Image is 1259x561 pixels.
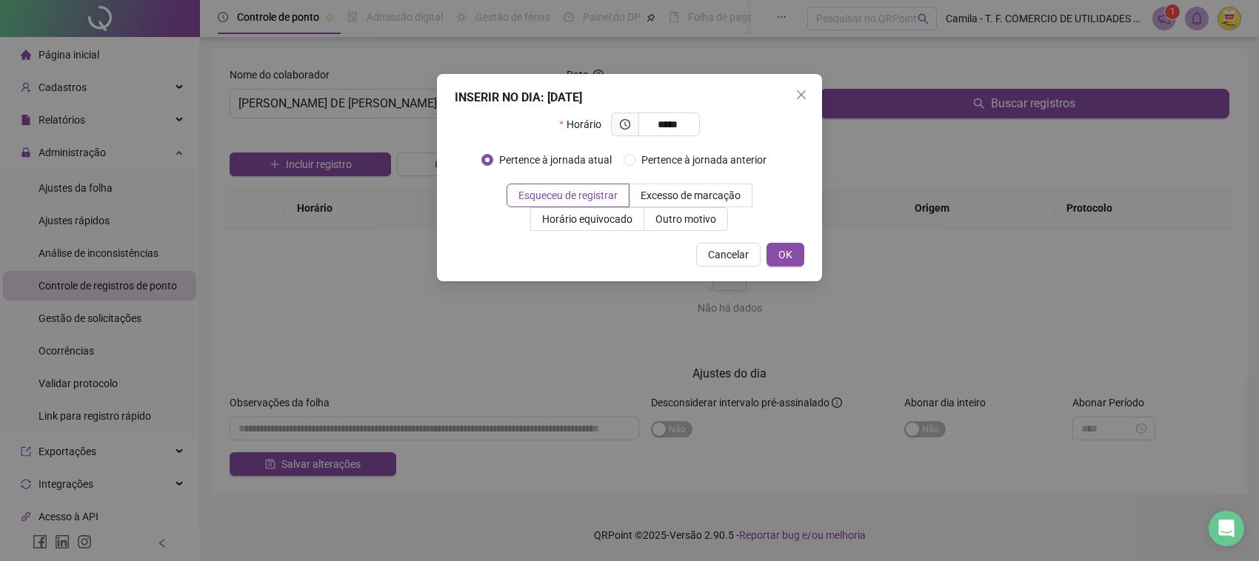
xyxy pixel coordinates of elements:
div: INSERIR NO DIA : [DATE] [455,89,804,107]
span: Pertence à jornada atual [493,152,618,168]
span: OK [778,246,792,263]
div: Open Intercom Messenger [1209,511,1244,546]
span: Outro motivo [655,213,716,225]
button: OK [767,243,804,266]
span: Cancelar [708,246,749,263]
span: Esqueceu de registrar [518,189,618,201]
button: Cancelar [696,243,761,266]
span: Excesso de marcação [641,189,741,201]
span: close [795,89,807,101]
span: Horário equivocado [542,213,632,225]
span: clock-circle [620,119,630,130]
span: Pertence à jornada anterior [635,152,772,168]
label: Horário [559,112,610,136]
button: Close [789,83,813,107]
